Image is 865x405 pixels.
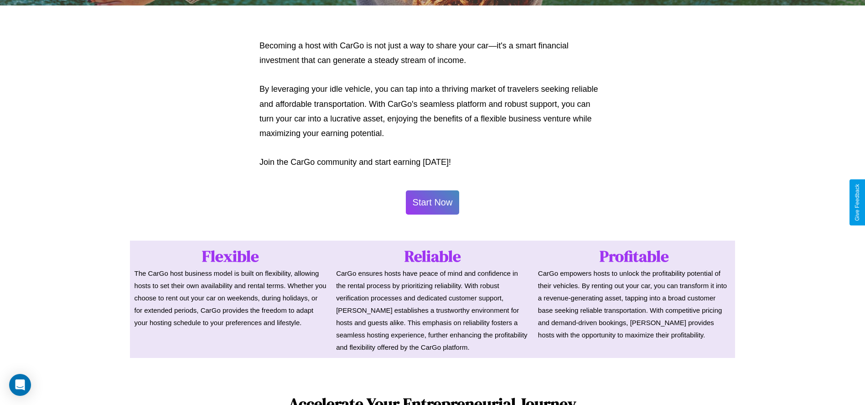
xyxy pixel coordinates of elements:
p: The CarGo host business model is built on flexibility, allowing hosts to set their own availabili... [135,267,327,329]
button: Start Now [406,190,460,215]
h1: Reliable [336,245,529,267]
h1: Profitable [538,245,731,267]
p: CarGo ensures hosts have peace of mind and confidence in the rental process by prioritizing relia... [336,267,529,353]
p: Becoming a host with CarGo is not just a way to share your car—it's a smart financial investment ... [259,38,606,68]
h1: Flexible [135,245,327,267]
div: Give Feedback [854,184,860,221]
p: By leveraging your idle vehicle, you can tap into a thriving market of travelers seeking reliable... [259,82,606,141]
p: CarGo empowers hosts to unlock the profitability potential of their vehicles. By renting out your... [538,267,731,341]
p: Join the CarGo community and start earning [DATE]! [259,155,606,169]
div: Open Intercom Messenger [9,374,31,396]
